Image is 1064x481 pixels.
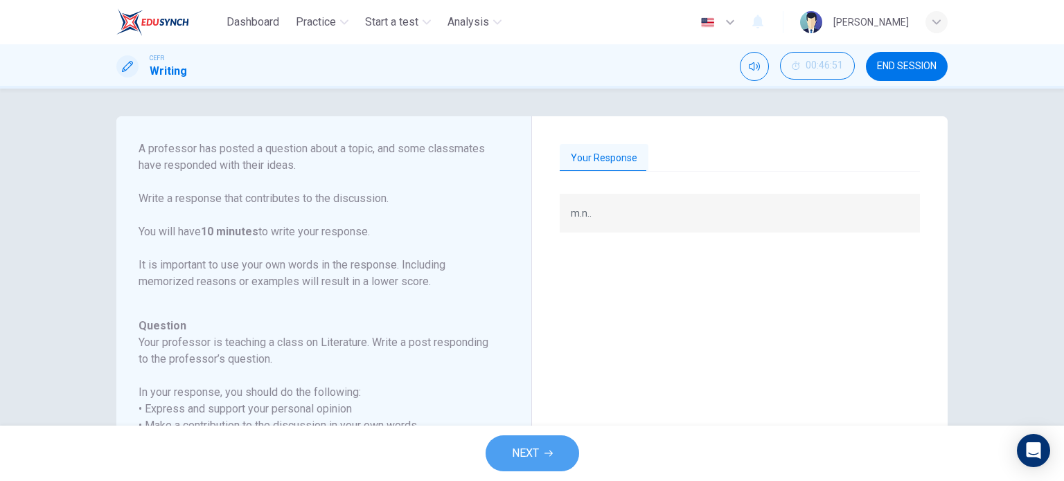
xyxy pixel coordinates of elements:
span: Analysis [447,14,489,30]
a: EduSynch logo [116,8,221,36]
div: Open Intercom Messenger [1017,434,1050,467]
b: 10 minutes [201,225,258,238]
div: Mute [740,52,769,81]
img: en [699,17,716,28]
button: Dashboard [221,10,285,35]
img: EduSynch logo [116,8,189,36]
span: NEXT [512,444,539,463]
button: Practice [290,10,354,35]
button: END SESSION [866,52,948,81]
span: Start a test [365,14,418,30]
h1: Writing [150,63,187,80]
h6: In your response, you should do the following: • Express and support your personal opinion • Make... [139,384,493,434]
button: NEXT [486,435,579,471]
h6: Question [139,318,493,334]
h6: Your professor is teaching a class on Literature. Write a post responding to the professor’s ques... [139,334,493,367]
p: m.n.. [571,205,909,221]
span: END SESSION [877,61,937,72]
span: Dashboard [227,14,279,30]
p: For this task, you will read an online discussion. A professor has posted a question about a topi... [139,107,493,290]
img: Profile picture [800,11,822,33]
span: 00:46:51 [806,60,843,71]
div: basic tabs example [560,144,920,173]
button: 00:46:51 [780,52,855,80]
button: Your Response [560,144,648,173]
div: [PERSON_NAME] [833,14,909,30]
h6: Directions [139,91,493,307]
button: Start a test [360,10,436,35]
div: Hide [780,52,855,81]
span: CEFR [150,53,164,63]
button: Analysis [442,10,507,35]
span: Practice [296,14,336,30]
